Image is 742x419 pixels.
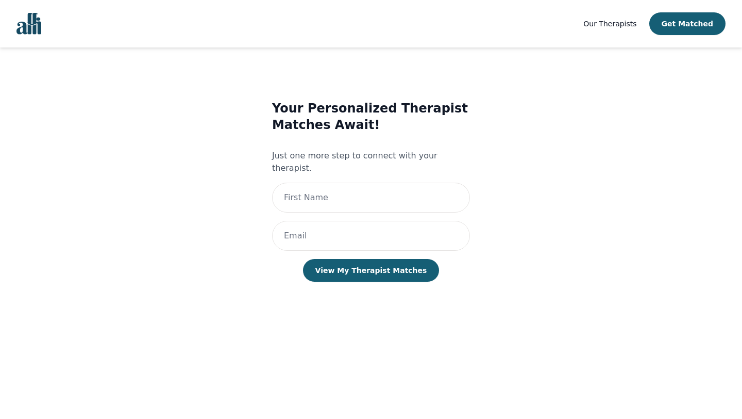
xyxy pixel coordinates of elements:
[272,221,470,251] input: Email
[272,150,470,174] p: Just one more step to connect with your therapist.
[583,20,636,28] span: Our Therapists
[303,259,440,282] button: View My Therapist Matches
[272,100,470,133] h3: Your Personalized Therapist Matches Await!
[649,12,726,35] button: Get Matched
[272,183,470,213] input: First Name
[583,18,636,30] a: Our Therapists
[16,13,41,35] img: alli logo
